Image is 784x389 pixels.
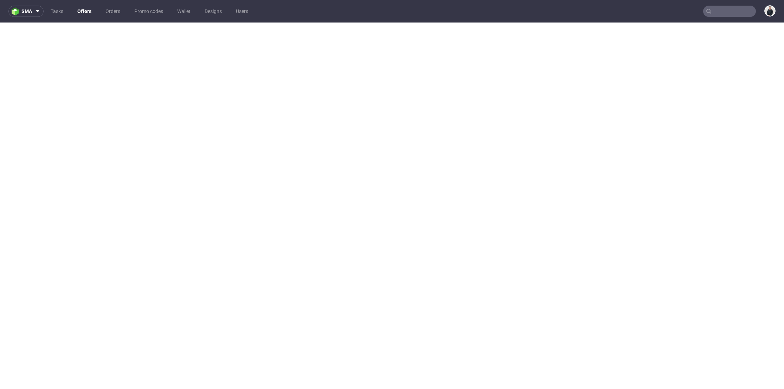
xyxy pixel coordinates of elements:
a: Tasks [46,6,68,17]
button: sma [8,6,44,17]
a: Promo codes [130,6,167,17]
a: Designs [200,6,226,17]
a: Users [232,6,252,17]
a: Orders [101,6,124,17]
a: Wallet [173,6,195,17]
a: Offers [73,6,96,17]
img: logo [12,7,21,15]
span: sma [21,9,32,14]
img: Adrian Margula [765,6,775,16]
